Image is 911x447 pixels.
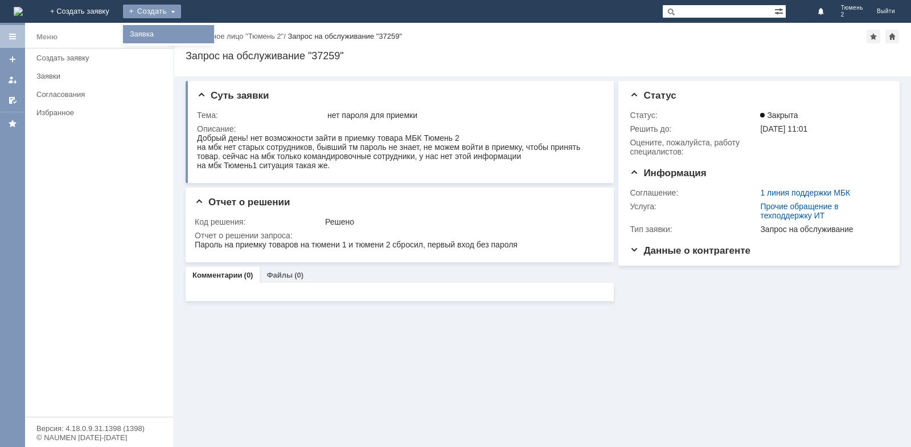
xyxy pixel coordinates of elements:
[3,50,22,68] a: Создать заявку
[197,90,269,101] span: Суть заявки
[294,271,303,279] div: (0)
[630,202,758,211] div: Услуга:
[195,231,601,240] div: Отчет о решении запроса:
[630,168,706,178] span: Информация
[266,271,293,279] a: Файлы
[841,11,863,18] span: 2
[195,217,323,226] div: Код решения:
[760,124,807,133] span: [DATE] 11:01
[186,32,288,40] div: /
[192,271,243,279] a: Комментарии
[123,5,181,18] div: Создать
[32,86,171,103] a: Согласования
[760,188,850,197] a: 1 линия поддержки МБК
[327,111,598,120] div: нет пароля для приемки
[195,197,290,208] span: Отчет о решении
[630,124,758,133] div: Решить до:
[630,225,758,234] div: Тип заявки:
[885,30,899,43] div: Сделать домашней страницей
[197,111,325,120] div: Тема:
[36,30,58,44] div: Меню
[760,111,798,120] span: Закрыта
[186,50,900,62] div: Запрос на обслуживание "37259"
[32,67,171,85] a: Заявки
[3,91,22,109] a: Мои согласования
[630,188,758,197] div: Соглашение:
[36,54,166,62] div: Создать заявку
[760,202,838,220] a: Прочие обращение в техподдержку ИТ
[3,71,22,89] a: Мои заявки
[36,108,154,117] div: Избранное
[630,245,750,256] span: Данные о контрагенте
[14,7,23,16] img: logo
[36,90,166,99] div: Согласования
[760,225,883,234] div: Запрос на обслуживание
[186,32,284,40] a: Контактное лицо "Тюмень 2"
[125,27,212,41] a: Заявка
[244,271,253,279] div: (0)
[36,425,162,432] div: Версия: 4.18.0.9.31.1398 (1398)
[14,7,23,16] a: Перейти на домашнюю страницу
[36,434,162,441] div: © NAUMEN [DATE]-[DATE]
[325,217,598,226] div: Решено
[867,30,880,43] div: Добавить в избранное
[630,138,758,156] div: Oцените, пожалуйста, работу специалистов:
[197,124,601,133] div: Описание:
[36,72,166,80] div: Заявки
[774,5,786,16] span: Расширенный поиск
[841,5,863,11] span: Тюмень
[288,32,402,40] div: Запрос на обслуживание "37259"
[630,90,676,101] span: Статус
[32,49,171,67] a: Создать заявку
[630,111,758,120] div: Статус:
